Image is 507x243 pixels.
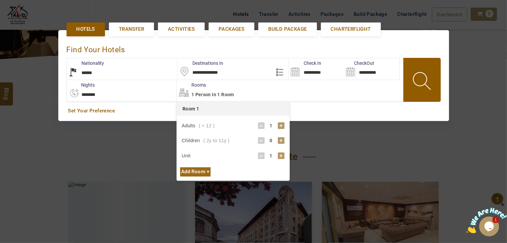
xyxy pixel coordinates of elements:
div: + [278,152,284,159]
input: Search [344,58,399,80]
span: ( + 12 ) [199,123,215,128]
label: Check In [289,60,321,66]
a: Transfer [109,22,154,36]
span: Packages [219,26,244,33]
a: Packages [209,22,254,36]
span: Charterflight [331,26,371,33]
a: Activities [158,22,205,36]
div: 1 [265,152,278,159]
a: Build Package [258,22,317,36]
a: Charterflight [321,22,381,36]
div: Adults [182,122,215,129]
label: Rooms [177,82,206,88]
div: Children [182,137,229,144]
div: + [278,122,284,129]
iframe: chat widget [466,202,507,233]
span: Room 1 [182,106,199,111]
a: Hotels [67,22,105,36]
span: Hotels [76,26,95,33]
span: Transfer [119,26,144,33]
div: - [258,122,265,129]
div: Add Room + [180,167,211,176]
span: 1 Person in 1 Room [191,92,234,97]
label: CheckOut [344,60,374,66]
div: + [278,137,284,144]
span: Build Package [268,26,307,33]
div: Unit [182,152,194,159]
label: nights [67,82,95,88]
label: Nationality [67,60,104,66]
label: Destinations In [177,60,223,66]
div: 1 [265,122,278,129]
div: Find Your Hotels [67,38,441,58]
span: Activities [168,26,195,33]
span: ( 2y to 11y ) [203,138,229,143]
div: 0 [265,137,278,144]
div: - [258,137,265,144]
div: - [258,152,265,159]
input: Search [289,58,344,80]
a: Set Your Preference [68,107,439,114]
